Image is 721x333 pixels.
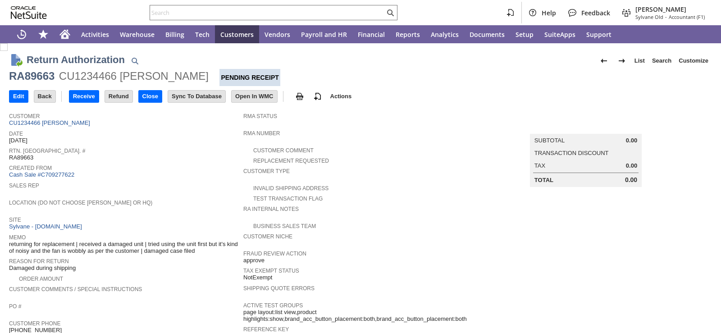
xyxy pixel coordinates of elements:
span: Payroll and HR [301,30,347,39]
span: Damaged during shipping [9,265,76,272]
a: Home [54,25,76,43]
a: Activities [76,25,114,43]
a: RA Internal Notes [243,206,299,212]
span: returning for replacement | received a damaged unit | tried using the unit first but it's kind of... [9,241,239,255]
span: NotExempt [243,274,272,281]
a: Reason For Return [9,258,69,265]
span: Analytics [431,30,459,39]
a: Sales Rep [9,182,39,189]
span: Help [542,9,556,17]
span: Customers [220,30,254,39]
input: Back [34,91,55,102]
a: Tech [190,25,215,43]
span: - [665,14,667,20]
img: Previous [598,55,609,66]
a: Financial [352,25,390,43]
a: Actions [327,93,356,100]
h1: Return Authorization [27,52,125,67]
span: RA89663 [9,154,33,161]
a: Customer Niche [243,233,292,240]
span: Reports [396,30,420,39]
a: Customize [675,54,712,68]
span: Warehouse [120,30,155,39]
a: Customers [215,25,259,43]
input: Refund [105,91,132,102]
div: Pending Receipt [219,69,280,86]
img: Next [616,55,627,66]
a: RMA Status [243,113,277,119]
svg: logo [11,6,47,19]
a: Customer Comment [253,147,314,154]
span: Tech [195,30,210,39]
span: [DATE] [9,137,27,144]
span: [PERSON_NAME] [635,5,705,14]
a: Tax Exempt Status [243,268,299,274]
a: Warehouse [114,25,160,43]
span: SuiteApps [544,30,575,39]
a: Cash Sale #C709277622 [9,171,74,178]
a: RMA Number [243,130,280,137]
a: Invalid Shipping Address [253,185,329,192]
svg: Shortcuts [38,29,49,40]
a: Billing [160,25,190,43]
a: Sylvane - [DOMAIN_NAME] [9,223,84,230]
a: Search [648,54,675,68]
a: Shipping Quote Errors [243,285,315,292]
a: Fraud Review Action [243,251,306,257]
input: Open In WMC [232,91,277,102]
span: 0.00 [625,176,637,184]
a: Active Test Groups [243,302,303,309]
a: Analytics [425,25,464,43]
a: Reference Key [243,326,289,333]
a: Recent Records [11,25,32,43]
img: add-record.svg [312,91,323,102]
input: Sync To Database [168,91,225,102]
a: Setup [510,25,539,43]
span: page layout:list view,product highlights:show,brand_acc_button_placement:both,brand_acc_button_pl... [243,309,473,323]
img: Quick Find [129,55,140,66]
img: print.svg [294,91,305,102]
a: Tax [534,162,545,169]
a: Total [534,177,553,183]
span: Setup [516,30,534,39]
span: Sylvane Old [635,14,663,20]
a: Date [9,131,23,137]
a: Site [9,217,21,223]
a: Test Transaction Flag [253,196,323,202]
svg: Home [59,29,70,40]
a: Rtn. [GEOGRAPHIC_DATA]. # [9,148,85,154]
a: Order Amount [19,276,63,282]
div: CU1234466 [PERSON_NAME] [59,69,209,83]
span: Activities [81,30,109,39]
a: Documents [464,25,510,43]
a: Created From [9,165,52,171]
span: 0.00 [626,137,637,144]
span: Accountant (F1) [669,14,705,20]
a: Transaction Discount [534,150,609,156]
a: Customer Comments / Special Instructions [9,286,142,292]
a: List [631,54,648,68]
span: Financial [358,30,385,39]
a: Location (Do Not Choose [PERSON_NAME] or HQ) [9,200,152,206]
a: Subtotal [534,137,565,144]
a: Replacement Requested [253,158,329,164]
svg: Search [385,7,396,18]
a: PO # [9,303,21,310]
a: Customer [9,113,40,119]
a: CU1234466 [PERSON_NAME] [9,119,92,126]
span: Feedback [581,9,610,17]
input: Receive [69,91,99,102]
a: Vendors [259,25,296,43]
input: Search [150,7,385,18]
span: Billing [165,30,184,39]
svg: Recent Records [16,29,27,40]
a: Business Sales Team [253,223,316,229]
input: Edit [9,91,28,102]
a: Customer Phone [9,320,60,327]
div: Shortcuts [32,25,54,43]
a: Reports [390,25,425,43]
a: SuiteApps [539,25,581,43]
span: Support [586,30,611,39]
a: Payroll and HR [296,25,352,43]
span: Vendors [265,30,290,39]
